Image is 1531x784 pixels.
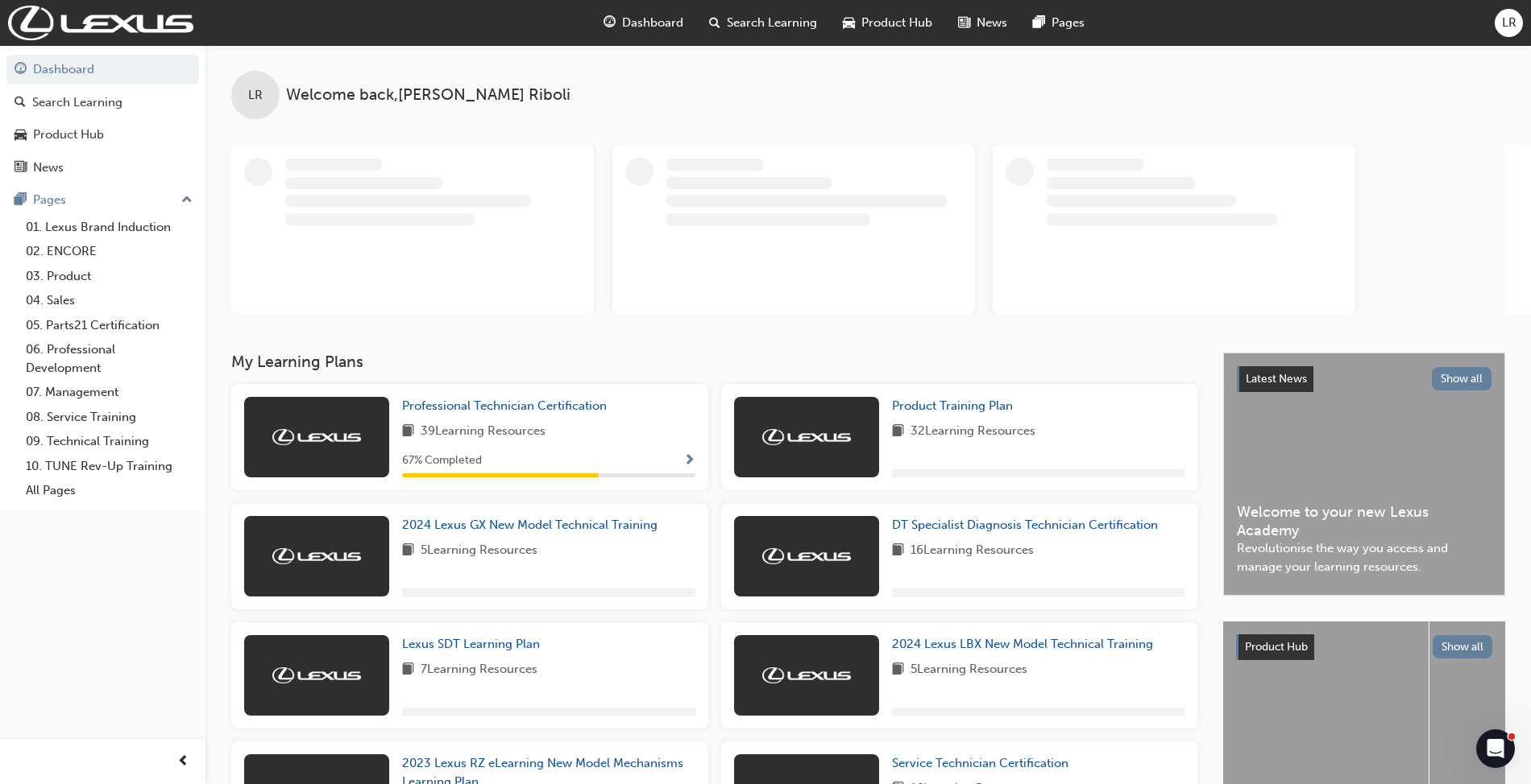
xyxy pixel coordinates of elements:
span: up-icon [181,190,193,211]
span: LR [1502,14,1516,32]
a: Product Training Plan [892,397,1019,415]
span: prev-icon [177,752,189,772]
h3: My Learning Plans [231,353,1197,371]
a: 10. TUNE Rev-Up Training [19,454,199,479]
span: Welcome to your new Lexus Academy [1237,503,1492,539]
span: Product Hub [1245,640,1308,654]
a: All Pages [19,478,199,503]
button: Show Progress [683,451,695,471]
img: Trak [762,548,851,564]
a: 05. Parts21 Certification [19,313,199,338]
a: 2024 Lexus LBX New Model Technical Training [892,635,1160,654]
span: Show Progress [683,454,695,468]
span: book-icon [402,660,414,680]
a: Service Technician Certification [892,754,1075,773]
a: Professional Technician Certification [402,397,613,415]
iframe: Intercom live chat [1476,729,1515,768]
button: LR [1495,9,1523,37]
button: Pages [6,185,199,215]
a: pages-iconPages [1020,6,1097,39]
button: Show all [1432,367,1492,390]
span: 32 Learning Resources [911,422,1035,442]
span: guage-icon [604,13,616,33]
div: News [33,159,64,177]
span: Dashboard [622,14,683,32]
span: Lexus SDT Learning Plan [402,637,540,651]
span: Welcome back , [PERSON_NAME] Riboli [286,86,570,105]
span: Professional Technician Certification [402,398,607,413]
span: 7 Learning Resources [421,660,537,680]
span: News [977,14,1007,32]
span: search-icon [709,13,720,33]
span: 5 Learning Resources [421,541,537,561]
a: Product HubShow all [1236,634,1492,660]
a: 08. Service Training [19,405,199,430]
span: book-icon [892,422,904,442]
a: 02. ENCORE [19,239,199,264]
span: Product Training Plan [892,398,1013,413]
span: pages-icon [15,193,27,208]
a: Product Hub [6,120,199,150]
a: search-iconSearch Learning [696,6,830,39]
a: news-iconNews [945,6,1020,39]
span: book-icon [402,541,414,561]
a: 01. Lexus Brand Induction [19,215,199,240]
span: book-icon [402,422,414,442]
span: news-icon [15,161,27,175]
a: News [6,153,199,183]
img: Trak [762,429,851,445]
span: car-icon [15,128,27,142]
span: DT Specialist Diagnosis Technician Certification [892,518,1158,532]
span: search-icon [15,96,26,110]
a: DT Specialist Diagnosis Technician Certification [892,516,1164,534]
img: Trak [762,667,851,683]
img: Trak [272,667,361,683]
span: 5 Learning Resources [911,660,1027,680]
a: Latest NewsShow allWelcome to your new Lexus AcademyRevolutionise the way you access and manage y... [1223,353,1505,596]
span: 2024 Lexus LBX New Model Technical Training [892,637,1153,651]
span: book-icon [892,660,904,680]
span: news-icon [958,13,970,33]
span: Pages [1052,14,1085,32]
a: Latest NewsShow all [1237,366,1492,392]
img: Trak [272,429,361,445]
div: Pages [33,191,66,209]
span: Service Technician Certification [892,756,1068,770]
a: 2024 Lexus GX New Model Technical Training [402,516,664,534]
span: guage-icon [15,63,27,77]
a: Dashboard [6,55,199,85]
div: Product Hub [33,126,104,144]
a: car-iconProduct Hub [830,6,945,39]
button: Show all [1433,635,1493,658]
a: Search Learning [6,88,199,118]
span: car-icon [843,13,855,33]
span: LR [248,86,263,105]
span: book-icon [892,541,904,561]
span: pages-icon [1033,13,1045,33]
span: 2024 Lexus GX New Model Technical Training [402,518,658,532]
a: 06. Professional Development [19,337,199,380]
span: Product Hub [861,14,932,32]
a: 07. Management [19,380,199,405]
span: 39 Learning Resources [421,422,546,442]
span: 67 % Completed [402,452,482,470]
a: 04. Sales [19,288,199,313]
img: Trak [272,548,361,564]
img: Trak [8,6,193,40]
a: guage-iconDashboard [591,6,696,39]
span: Latest News [1246,372,1307,386]
a: 09. Technical Training [19,429,199,454]
span: 16 Learning Resources [911,541,1034,561]
a: Lexus SDT Learning Plan [402,635,546,654]
span: Revolutionise the way you access and manage your learning resources. [1237,539,1492,576]
div: Search Learning [32,93,122,112]
a: 03. Product [19,264,199,289]
span: Search Learning [727,14,817,32]
button: DashboardSearch LearningProduct HubNews [6,52,199,185]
